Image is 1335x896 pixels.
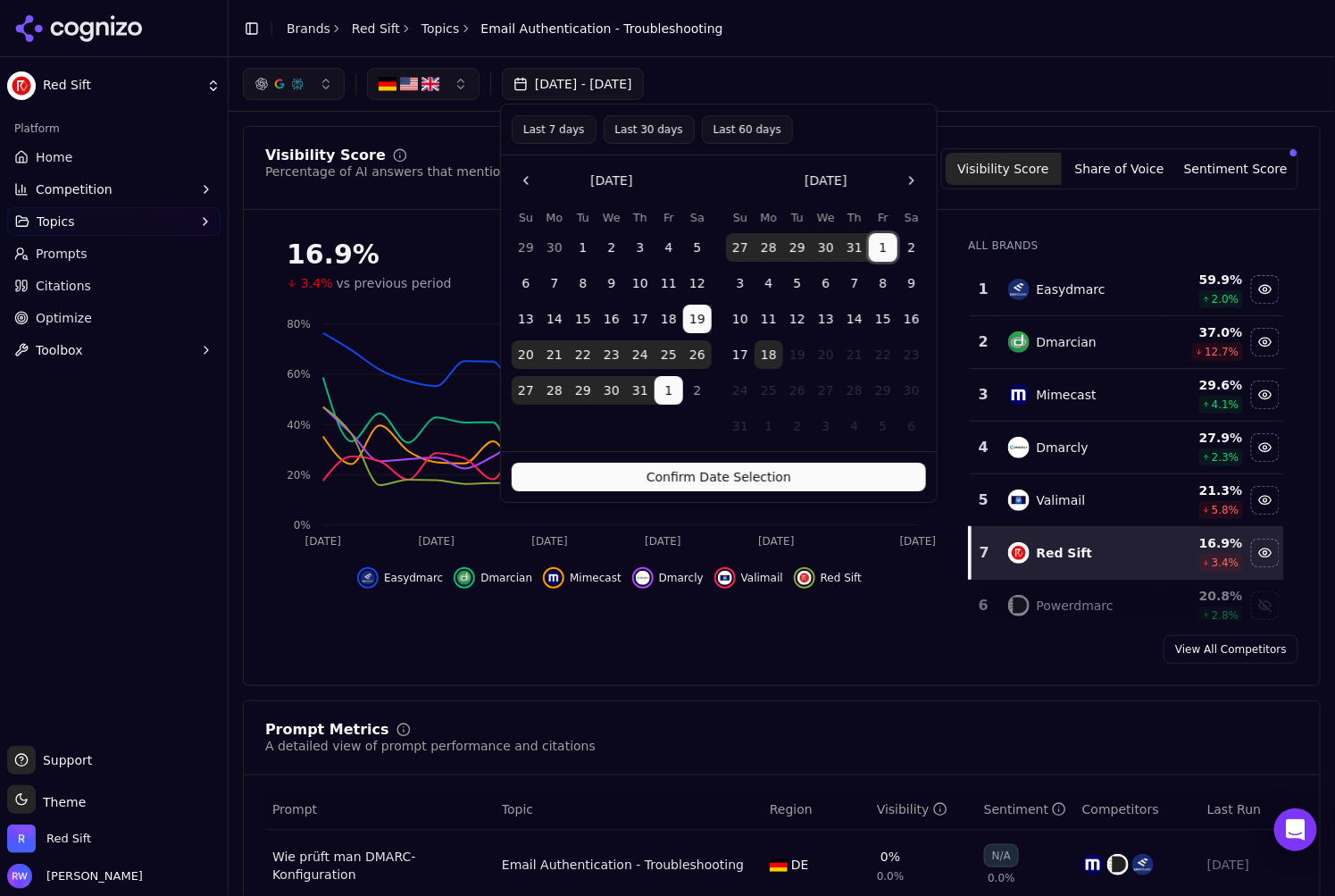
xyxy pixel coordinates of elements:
[265,148,386,163] div: Visibility Score
[726,269,755,297] button: Sunday, August 3rd, 2025
[626,305,655,333] button: Thursday, July 17th, 2025
[794,567,862,589] button: Hide red sift data
[840,305,869,333] button: Thursday, August 14th, 2025
[36,751,92,769] span: Support
[755,305,783,333] button: Monday, August 11th, 2025
[7,114,221,143] div: Platform
[877,800,947,818] div: Visibility
[512,340,540,369] button: Sunday, July 20th, 2025, selected
[481,20,723,38] span: Email Authentication - Troubleshooting
[7,864,32,889] img: Rebecca Warren
[1212,503,1239,517] span: 5.8 %
[968,239,1284,253] div: All Brands
[570,571,622,585] span: Mimecast
[984,800,1066,818] div: Sentiment
[1008,331,1030,353] img: dmarcian
[540,305,569,333] button: Monday, July 14th, 2025
[512,233,540,262] button: Sunday, June 29th, 2025
[869,269,897,297] button: Friday, August 8th, 2025
[532,535,568,548] tspan: [DATE]
[7,825,36,853] img: Red Sift
[457,571,471,585] img: dmarcian
[512,166,540,195] button: Go to the Previous Month
[755,209,783,226] th: Monday
[870,790,977,830] th: brandMentionRate
[1037,597,1114,615] div: Powerdmarc
[1107,854,1129,875] img: powerdmarc
[512,305,540,333] button: Sunday, July 13th, 2025
[683,305,712,333] button: Saturday, July 19th, 2025, selected
[970,369,1284,422] tr: 3mimecastMimecast29.6%4.1%Hide mimecast data
[1200,790,1298,830] th: Last Run
[540,233,569,262] button: Monday, June 30th, 2025
[305,535,341,548] tspan: [DATE]
[287,419,311,431] tspan: 40%
[783,269,812,297] button: Tuesday, August 5th, 2025
[502,800,533,818] span: Topic
[797,571,812,585] img: red sift
[840,269,869,297] button: Thursday, August 7th, 2025
[357,567,443,589] button: Hide easydmarc data
[812,305,840,333] button: Wednesday, August 13th, 2025
[36,148,72,166] span: Home
[1274,808,1317,851] div: Open Intercom Messenger
[265,163,581,180] div: Percentage of AI answers that mention your brand
[480,571,532,585] span: Dmarcian
[540,209,569,226] th: Monday
[569,233,597,262] button: Tuesday, July 1st, 2025
[726,209,926,440] table: August 2025
[977,790,1075,830] th: sentiment
[1251,328,1280,356] button: Hide dmarcian data
[655,376,683,405] button: Friday, August 1st, 2025, selected
[37,213,75,230] span: Topics
[718,571,732,585] img: valimail
[877,869,905,883] span: 0.0%
[287,20,723,38] nav: breadcrumb
[1037,544,1093,562] div: Red Sift
[812,269,840,297] button: Wednesday, August 6th, 2025
[840,209,869,226] th: Thursday
[287,239,932,271] div: 16.9%
[970,264,1284,316] tr: 1easydmarcEasydmarc59.9%2.0%Hide easydmarc data
[840,233,869,262] button: Thursday, July 31st, 2025, selected
[770,858,788,872] img: DE flag
[1251,381,1280,409] button: Hide mimecast data
[301,274,333,292] span: 3.4%
[1008,542,1030,564] img: red sift
[970,422,1284,474] tr: 4dmarclyDmarcly27.9%2.3%Hide dmarcly data
[1164,376,1243,394] div: 29.6 %
[36,245,88,263] span: Prompts
[683,376,712,405] button: Saturday, August 2nd, 2025
[265,790,495,830] th: Prompt
[763,790,870,830] th: Region
[783,209,812,226] th: Tuesday
[897,269,926,297] button: Saturday, August 9th, 2025
[758,535,794,548] tspan: [DATE]
[7,864,143,889] button: Open user button
[352,20,400,38] a: Red Sift
[1037,281,1106,298] div: Easydmarc
[977,279,989,300] div: 1
[36,180,113,198] span: Competition
[512,209,712,405] table: July 2025
[36,277,91,295] span: Citations
[1164,271,1243,289] div: 59.9 %
[7,143,221,172] a: Home
[272,848,488,883] div: Wie prüft man DMARC-Konfiguration
[502,856,744,874] a: Email Authentication - Troubleshooting
[287,369,311,381] tspan: 60%
[821,571,862,585] span: Red Sift
[626,233,655,262] button: Thursday, July 3rd, 2025
[714,567,783,589] button: Hide valimail data
[900,535,936,548] tspan: [DATE]
[1132,854,1154,875] img: easydmarc
[869,209,897,226] th: Friday
[1164,587,1243,605] div: 20.8 %
[1251,486,1280,515] button: Hide valimail data
[1082,800,1159,818] span: Competitors
[569,376,597,405] button: Tuesday, July 29th, 2025, selected
[726,305,755,333] button: Sunday, August 10th, 2025
[770,800,813,818] span: Region
[597,376,626,405] button: Wednesday, July 30th, 2025, selected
